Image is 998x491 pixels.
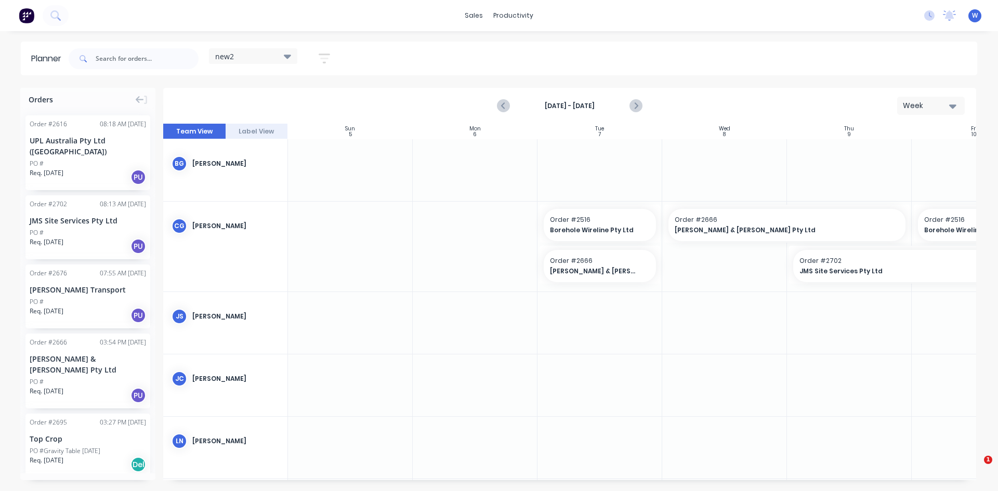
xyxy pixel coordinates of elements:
[595,126,604,132] div: Tue
[459,8,488,23] div: sales
[675,215,899,224] span: Order # 2666
[130,457,146,472] div: Del
[192,159,279,168] div: [PERSON_NAME]
[100,269,146,278] div: 07:55 AM [DATE]
[100,338,146,347] div: 03:54 PM [DATE]
[518,101,622,111] strong: [DATE] - [DATE]
[723,132,726,137] div: 8
[31,52,67,65] div: Planner
[29,94,53,105] span: Orders
[903,100,951,111] div: Week
[971,126,977,132] div: Fri
[130,238,146,254] div: PU
[30,446,100,456] div: PO #Gravity Table [DATE]
[30,353,146,375] div: [PERSON_NAME] & [PERSON_NAME] Pty Ltd
[30,237,63,247] span: Req. [DATE]
[19,8,34,23] img: Factory
[848,132,851,137] div: 9
[30,338,67,347] div: Order # 2666
[163,124,226,139] button: Team View
[971,132,977,137] div: 10
[349,132,352,137] div: 5
[226,124,288,139] button: Label View
[550,256,650,266] span: Order # 2666
[30,135,146,157] div: UPL Australia Pty Ltd ([GEOGRAPHIC_DATA])
[192,312,279,321] div: [PERSON_NAME]
[473,132,477,137] div: 6
[100,418,146,427] div: 03:27 PM [DATE]
[192,374,279,383] div: [PERSON_NAME]
[192,221,279,231] div: [PERSON_NAME]
[963,456,988,481] iframe: Intercom live chat
[345,126,355,132] div: Sun
[30,433,146,444] div: Top Crop
[550,267,640,276] span: [PERSON_NAME] & [PERSON_NAME] Pty Ltd
[100,200,146,209] div: 08:13 AM [DATE]
[469,126,481,132] div: Mon
[172,218,187,234] div: CG
[30,168,63,178] span: Req. [DATE]
[30,284,146,295] div: [PERSON_NAME] Transport
[215,51,234,62] span: new2
[719,126,730,132] div: Wed
[550,225,640,235] span: Borehole Wireline Pty Ltd
[844,126,854,132] div: Thu
[30,387,63,396] span: Req. [DATE]
[972,11,978,20] span: W
[130,388,146,403] div: PU
[550,215,650,224] span: Order # 2516
[30,418,67,427] div: Order # 2695
[100,120,146,129] div: 08:18 AM [DATE]
[172,156,187,171] div: BG
[30,377,44,387] div: PO #
[172,371,187,387] div: JC
[30,120,67,129] div: Order # 2616
[30,307,63,316] span: Req. [DATE]
[30,200,67,209] div: Order # 2702
[30,297,44,307] div: PO #
[30,215,146,226] div: JMS Site Services Pty Ltd
[488,8,539,23] div: productivity
[30,228,44,237] div: PO #
[598,132,601,137] div: 7
[30,456,63,465] span: Req. [DATE]
[30,159,44,168] div: PO #
[172,433,187,449] div: LN
[130,308,146,323] div: PU
[172,309,187,324] div: JS
[984,456,992,464] span: 1
[192,436,279,446] div: [PERSON_NAME]
[897,97,965,115] button: Week
[675,225,877,235] span: [PERSON_NAME] & [PERSON_NAME] Pty Ltd
[130,169,146,185] div: PU
[30,269,67,278] div: Order # 2676
[96,48,199,69] input: Search for orders...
